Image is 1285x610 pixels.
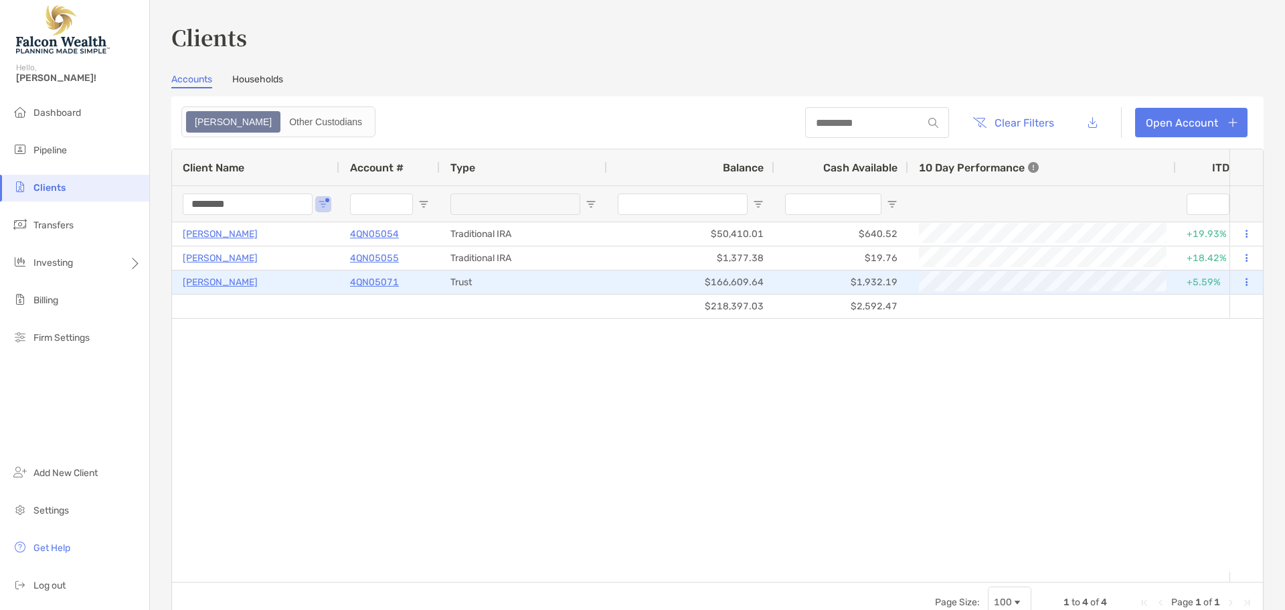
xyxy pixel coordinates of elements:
span: Cash Available [823,161,897,174]
div: $1,932.19 [774,271,908,294]
span: 1 [1214,597,1220,608]
span: [PERSON_NAME]! [16,72,141,84]
img: settings icon [12,502,28,518]
button: Open Filter Menu [418,199,429,210]
button: Open Filter Menu [887,199,897,210]
span: Account # [350,161,404,174]
input: Cash Available Filter Input [785,194,881,215]
div: $166,609.64 [607,271,774,294]
a: Accounts [171,74,212,88]
img: get-help icon [12,539,28,555]
div: $19.76 [774,246,908,270]
div: Traditional IRA [440,246,607,270]
div: Page Size: [935,597,980,608]
input: Balance Filter Input [618,194,748,215]
div: Other Custodians [282,112,369,131]
span: of [1203,597,1212,608]
div: $2,592.47 [774,295,908,318]
span: 4 [1082,597,1088,608]
span: Type [450,161,475,174]
img: pipeline icon [12,141,28,157]
a: 4QN05071 [350,274,399,291]
span: Balance [723,161,764,174]
div: ITD [1212,161,1246,174]
img: dashboard icon [12,104,28,120]
span: Transfers [33,220,74,231]
a: Open Account [1135,108,1248,137]
span: Client Name [183,161,244,174]
img: logout icon [12,577,28,593]
div: 10 Day Performance [919,149,1039,185]
button: Open Filter Menu [586,199,596,210]
div: Previous Page [1155,597,1166,608]
input: Account # Filter Input [350,194,413,215]
div: +5.59% [1187,271,1246,293]
button: Open Filter Menu [318,199,329,210]
div: Traditional IRA [440,222,607,246]
div: +19.93% [1187,223,1246,245]
div: $218,397.03 [607,295,774,318]
div: First Page [1139,597,1150,608]
img: investing icon [12,254,28,270]
span: Clients [33,182,66,194]
span: Get Help [33,542,70,554]
div: 100 [994,597,1012,608]
input: Client Name Filter Input [183,194,313,215]
span: Settings [33,505,69,516]
span: 4 [1101,597,1107,608]
div: Next Page [1225,597,1236,608]
a: [PERSON_NAME] [183,274,258,291]
a: [PERSON_NAME] [183,226,258,242]
span: Page [1171,597,1193,608]
input: ITD Filter Input [1187,194,1229,215]
span: Log out [33,580,66,591]
button: Clear Filters [962,108,1064,137]
span: Add New Client [33,467,98,479]
img: clients icon [12,179,28,195]
span: Investing [33,257,73,269]
img: input icon [928,118,938,128]
span: Firm Settings [33,332,90,344]
img: firm-settings icon [12,329,28,345]
a: Households [232,74,283,88]
a: 4QN05054 [350,226,399,242]
a: 4QN05055 [350,250,399,266]
div: +18.42% [1187,247,1246,269]
span: Billing [33,295,58,306]
a: [PERSON_NAME] [183,250,258,266]
button: Open Filter Menu [753,199,764,210]
img: transfers icon [12,216,28,232]
span: to [1072,597,1080,608]
span: of [1090,597,1099,608]
span: 1 [1063,597,1069,608]
div: $640.52 [774,222,908,246]
div: Trust [440,271,607,294]
div: segmented control [181,106,375,137]
img: billing icon [12,291,28,307]
img: Falcon Wealth Planning Logo [16,5,110,54]
span: 1 [1195,597,1201,608]
img: add_new_client icon [12,464,28,480]
div: Last Page [1241,597,1252,608]
div: Zoe [187,112,279,131]
span: Pipeline [33,145,67,156]
div: $50,410.01 [607,222,774,246]
span: Dashboard [33,107,81,119]
h3: Clients [171,21,1264,52]
div: $1,377.38 [607,246,774,270]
